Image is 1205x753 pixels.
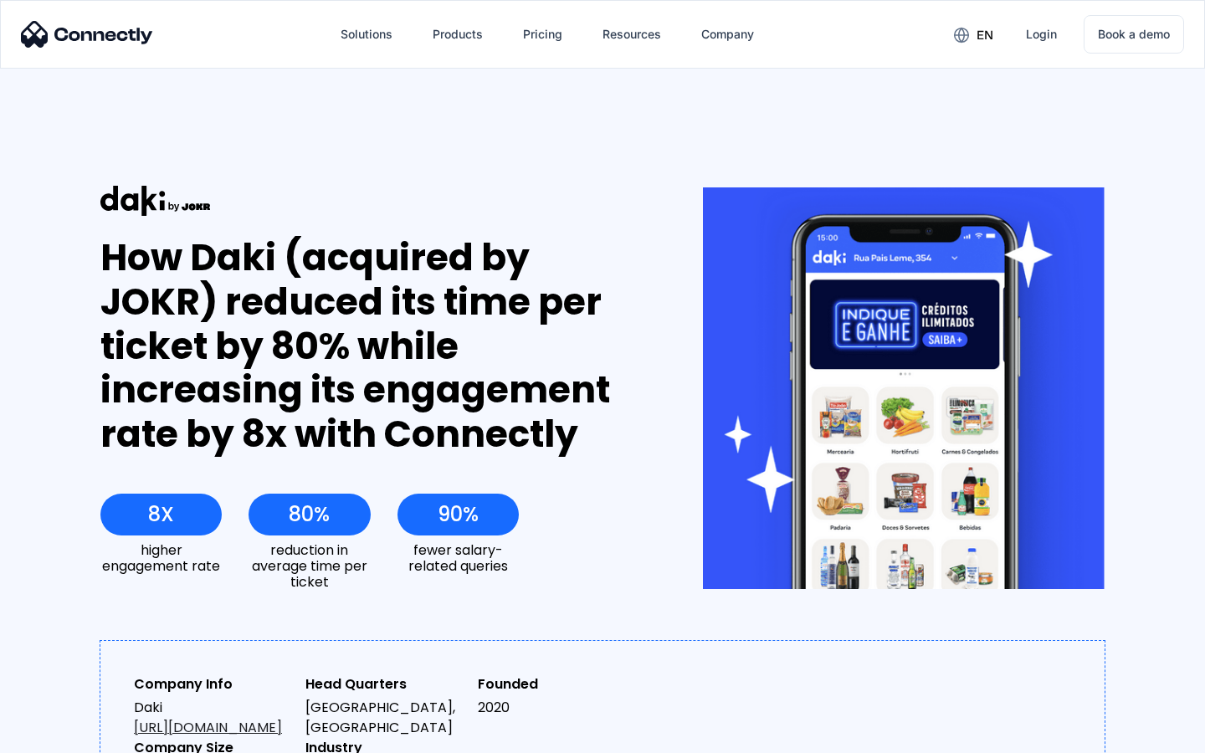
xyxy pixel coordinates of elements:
div: Products [433,23,483,46]
div: Solutions [341,23,392,46]
div: Pricing [523,23,562,46]
div: How Daki (acquired by JOKR) reduced its time per ticket by 80% while increasing its engagement ra... [100,236,642,457]
a: [URL][DOMAIN_NAME] [134,718,282,737]
a: Login [1013,14,1070,54]
div: en [941,22,1006,47]
div: 90% [438,503,479,526]
div: 8X [148,503,174,526]
div: 80% [289,503,330,526]
div: Founded [478,674,636,694]
div: Resources [602,23,661,46]
div: Products [419,14,496,54]
div: Login [1026,23,1057,46]
div: Company Info [134,674,292,694]
div: Company [701,23,754,46]
div: Daki [134,698,292,738]
a: Book a demo [1084,15,1184,54]
aside: Language selected: English [17,724,100,747]
ul: Language list [33,724,100,747]
div: [GEOGRAPHIC_DATA], [GEOGRAPHIC_DATA] [305,698,464,738]
a: Pricing [510,14,576,54]
div: en [977,23,993,47]
div: fewer salary-related queries [397,542,519,574]
img: Connectly Logo [21,21,153,48]
div: reduction in average time per ticket [249,542,370,591]
div: Resources [589,14,674,54]
div: higher engagement rate [100,542,222,574]
div: Solutions [327,14,406,54]
div: 2020 [478,698,636,718]
div: Head Quarters [305,674,464,694]
div: Company [688,14,767,54]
